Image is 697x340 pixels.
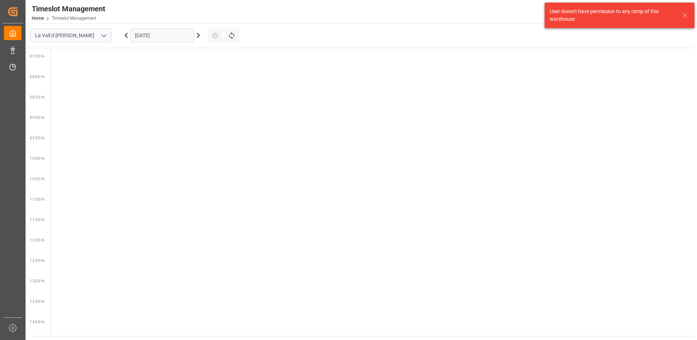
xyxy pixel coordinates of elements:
[131,28,194,42] input: DD.MM.YYYY
[30,177,45,181] span: 10:30 Hr
[30,259,45,263] span: 12:30 Hr
[30,218,45,222] span: 11:30 Hr
[32,3,105,14] div: Timeslot Management
[30,320,45,324] span: 14:00 Hr
[32,16,44,21] a: Home
[98,30,109,41] button: open menu
[550,8,675,23] div: User doesn't have permission to any ramp of this warehouse
[30,116,45,120] span: 09:00 Hr
[30,136,45,140] span: 09:30 Hr
[30,279,45,283] span: 13:00 Hr
[30,95,45,99] span: 08:30 Hr
[30,157,45,161] span: 10:00 Hr
[30,197,45,201] span: 11:00 Hr
[30,54,45,58] span: 07:30 Hr
[30,238,45,242] span: 12:00 Hr
[30,300,45,304] span: 13:30 Hr
[30,75,45,79] span: 08:00 Hr
[31,28,112,42] input: Type to search/select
